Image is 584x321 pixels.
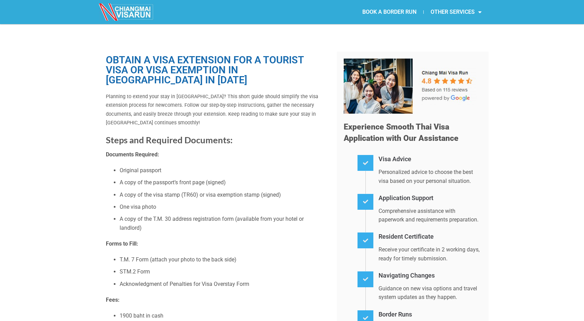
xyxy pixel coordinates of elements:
a: OTHER SERVICES [424,4,489,20]
p: Comprehensive assistance with paperwork and requirements preparation. [379,207,482,224]
li: 1900 baht in cash [120,311,326,320]
h4: Resident Certificate [379,232,482,242]
li: A copy of the passport’s front page (signed) [120,178,326,187]
p: Guidance on new visa options and travel system updates as they happen. [379,284,482,302]
li: Original passport [120,166,326,175]
h2: Steps and Required Documents: [106,134,326,146]
a: BOOK A BORDER RUN [355,4,423,20]
nav: Menu [292,4,489,20]
li: Acknowledgment of Penalties for Visa Overstay Form [120,280,326,289]
span: Planning to extend your stay in [GEOGRAPHIC_DATA]? This short guide should simplify the visa exte... [106,94,318,126]
h4: Visa Advice [379,154,482,164]
h4: Application Support [379,193,482,203]
h4: Navigating Changes [379,271,482,281]
p: Personalized advice to choose the best visa based on your personal situation. [379,168,482,185]
li: A copy of the T.M. 30 address registration form (available from your hotel or landlord) [120,215,326,232]
a: Border Runs [379,311,412,318]
li: T.M. 7 Form (attach your photo to the back side) [120,255,326,264]
li: One visa photo [120,203,326,211]
li: A copy of the visa stamp (TR60) or visa exemption stamp (signed) [120,190,326,199]
strong: Fees: [106,297,120,303]
img: Our 5-star team [344,59,482,114]
strong: Forms to Fill: [106,240,138,247]
p: Receive your certificate in 2 working days, ready for timely submission. [379,245,482,263]
span: Experience Smooth Thai Visa Application with Our Assistance [344,122,459,143]
h1: Obtain a Visa Extension for a Tourist Visa or Visa Exemption in [GEOGRAPHIC_DATA] in [DATE] [106,55,326,85]
strong: Documents Required: [106,151,159,158]
li: STM.2 Form [120,267,326,276]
